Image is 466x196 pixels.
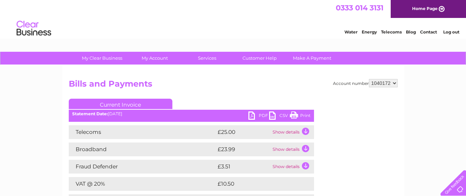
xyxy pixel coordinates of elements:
a: CSV [269,111,290,121]
b: Statement Date: [72,111,108,116]
a: Make A Payment [284,52,341,65]
td: Show details [271,160,314,174]
a: Services [179,52,236,65]
a: My Clear Business [74,52,131,65]
a: Current Invoice [69,99,172,109]
a: Energy [362,29,377,35]
a: 0333 014 3131 [336,3,383,12]
a: PDF [248,111,269,121]
td: Fraud Defender [69,160,216,174]
a: Contact [420,29,437,35]
a: Customer Help [231,52,288,65]
td: VAT @ 20% [69,177,216,191]
div: [DATE] [69,111,314,116]
a: Print [290,111,311,121]
td: Show details [271,143,314,156]
td: £25.00 [216,125,271,139]
a: My Account [126,52,183,65]
h2: Bills and Payments [69,79,398,92]
a: Telecoms [381,29,402,35]
td: Show details [271,125,314,139]
a: Log out [443,29,459,35]
a: Blog [406,29,416,35]
div: Clear Business is a trading name of Verastar Limited (registered in [GEOGRAPHIC_DATA] No. 3667643... [70,4,397,33]
td: £23.99 [216,143,271,156]
td: Broadband [69,143,216,156]
td: £3.51 [216,160,271,174]
img: logo.png [16,18,51,39]
td: Telecoms [69,125,216,139]
div: Account number [333,79,398,87]
td: £10.50 [216,177,299,191]
a: Water [344,29,358,35]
